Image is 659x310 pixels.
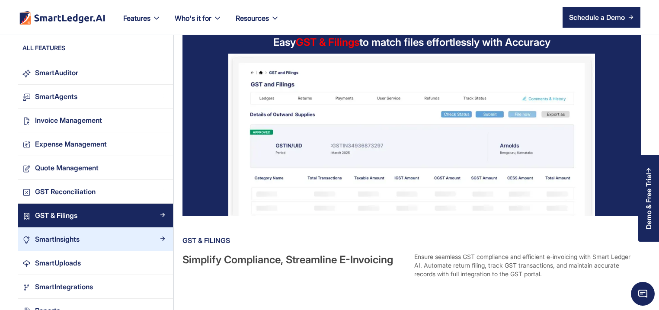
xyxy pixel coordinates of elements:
[631,282,655,306] span: Chat Widget
[273,35,550,49] div: Easy to match files effortlessly with Accuracy
[160,141,165,146] img: Arrow Right Blue
[35,67,78,79] div: SmartAuditor
[229,12,286,35] div: Resources
[35,162,99,174] div: Quote Management
[18,132,173,156] a: Expense ManagementArrow Right Blue
[628,15,633,20] img: arrow right icon
[160,260,165,265] img: Arrow Right Blue
[35,115,102,126] div: Invoice Management
[18,204,173,227] a: GST & FilingsArrow Right Blue
[645,173,653,229] div: Demo & Free Trial
[563,7,640,28] a: Schedule a Demo
[160,165,165,170] img: Arrow Right Blue
[18,156,173,180] a: Quote ManagementArrow Right Blue
[116,12,168,35] div: Features
[168,12,229,35] div: Who's it for
[160,70,165,75] img: Arrow Right Blue
[182,233,639,247] div: GST & Filings
[18,251,173,275] a: SmartUploadsArrow Right Blue
[160,189,165,194] img: Arrow Right Blue
[35,257,81,269] div: SmartUploads
[35,281,93,293] div: SmartIntegrations
[35,186,96,198] div: GST Reconciliation
[160,284,165,289] img: Arrow Right Blue
[569,12,625,22] div: Schedule a Demo
[35,210,77,221] div: GST & Filings
[18,85,173,109] a: SmartAgentsArrow Right Blue
[123,12,150,24] div: Features
[160,117,165,122] img: Arrow Right Blue
[18,180,173,204] a: GST ReconciliationArrow Right Blue
[182,252,407,278] div: Simplify Compliance, Streamline E-Invoicing
[18,227,173,251] a: SmartInsightsArrow Right Blue
[160,93,165,99] img: Arrow Right Blue
[19,10,106,25] a: home
[160,212,165,217] img: Arrow Right Blue
[18,109,173,132] a: Invoice ManagementArrow Right Blue
[18,275,173,299] a: SmartIntegrationsArrow Right Blue
[175,12,211,24] div: Who's it for
[18,44,173,57] div: ALL FEATURES
[35,91,77,102] div: SmartAgents
[19,10,106,25] img: footer logo
[160,236,165,241] img: Arrow Right Blue
[35,233,80,245] div: SmartInsights
[236,12,269,24] div: Resources
[296,36,359,48] span: GST & Filings
[18,61,173,85] a: SmartAuditorArrow Right Blue
[35,138,107,150] div: Expense Management
[414,252,639,278] div: Ensure seamless GST compliance and efficient e-invoicing with Smart Ledger AI. Automate return fi...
